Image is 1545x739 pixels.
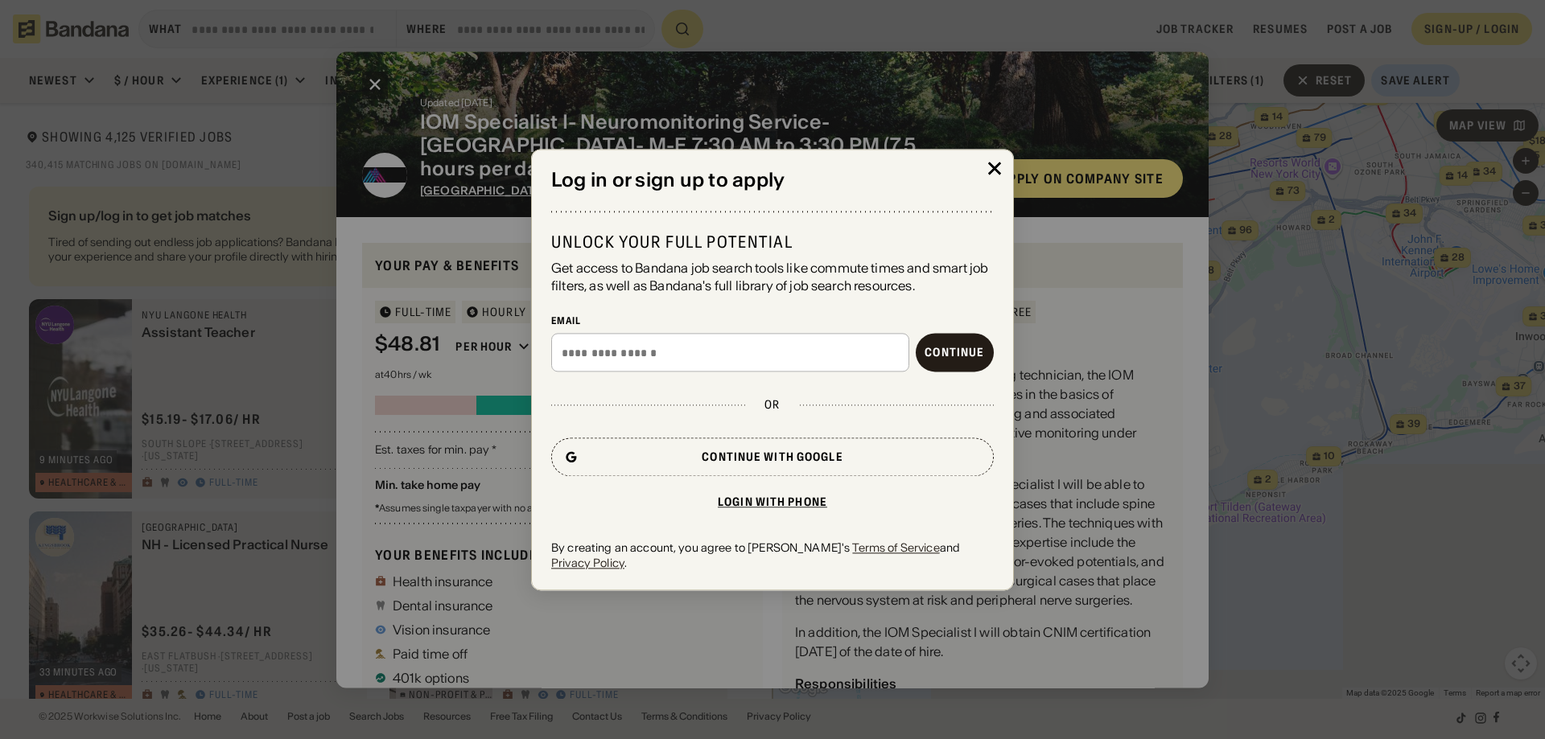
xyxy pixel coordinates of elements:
div: Email [551,314,994,327]
div: Get access to Bandana job search tools like commute times and smart job filters, as well as Banda... [551,259,994,295]
div: or [764,398,780,413]
div: By creating an account, you agree to [PERSON_NAME]'s and . [551,541,994,570]
div: Continue [925,347,984,359]
a: Privacy Policy [551,556,624,570]
div: Login with phone [718,497,827,508]
div: Continue with Google [702,452,843,463]
div: Log in or sign up to apply [551,169,994,192]
div: Unlock your full potential [551,232,994,252]
a: Terms of Service [852,541,939,556]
